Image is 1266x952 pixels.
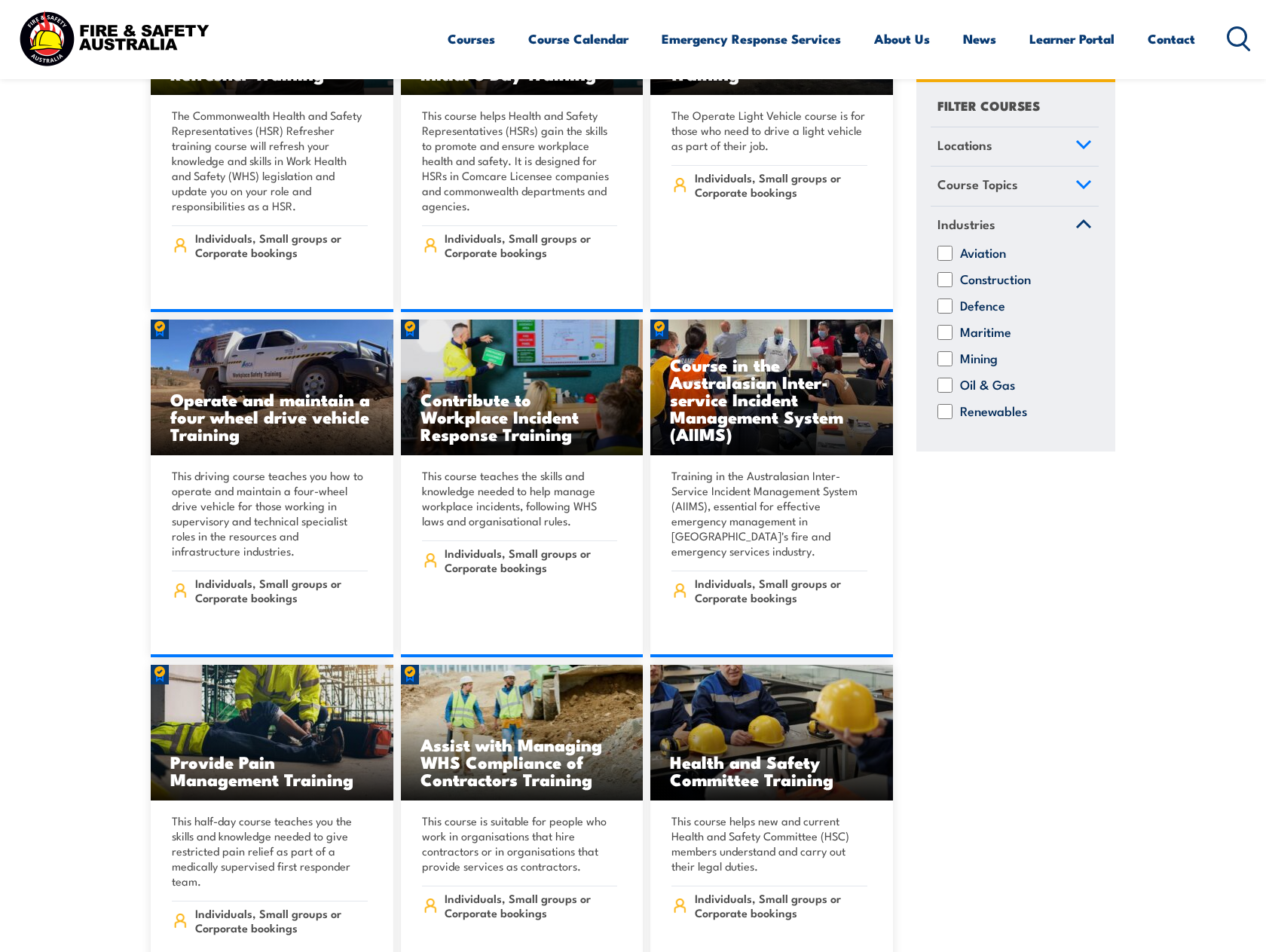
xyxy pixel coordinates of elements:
[401,320,644,455] a: Contribute to Workplace Incident Response Training
[151,320,393,455] a: Operate and maintain a four wheel drive vehicle Training
[422,813,618,874] p: This course is suitable for people who work in organisations that hire contractors or in organisa...
[195,906,368,935] span: Individuals, Small groups or Corporate bookings
[931,207,1099,246] a: Industries
[151,665,393,800] img: Provide Pain Management Training
[170,753,374,788] h3: Provide Pain Management Training
[420,30,624,82] h3: Comcare Health & Safety Representative Initial 5 Day Training
[670,753,873,788] h3: Health and Safety Committee Training
[401,665,644,800] a: Assist with Managing WHS Compliance of Contractors Training
[937,135,992,155] span: Locations
[1148,19,1195,59] a: Contact
[650,665,893,800] img: Health and Safety Committee Training
[960,272,1031,287] label: Construction
[960,246,1006,261] label: Aviation
[650,320,893,455] img: Course in the Australasian Inter-service Incident Management System (AIIMS) TRAINING
[671,813,867,874] p: This course helps new and current Health and Safety Committee (HSC) members understand and carry ...
[445,231,617,259] span: Individuals, Small groups or Corporate bookings
[172,108,368,213] p: The Commonwealth Health and Safety Representatives (HSR) Refresher training course will refresh y...
[671,468,867,559] p: Training in the Australasian Inter-Service Incident Management System (AIIMS), essential for effe...
[170,30,374,82] h3: Comcare Health & Safety Representative Refresher Training
[662,19,841,59] a: Emergency Response Services
[695,891,867,920] span: Individuals, Small groups or Corporate bookings
[960,378,1015,393] label: Oil & Gas
[937,95,1040,115] h4: FILTER COURSES
[422,468,618,528] p: This course teaches the skills and knowledge needed to help manage workplace incidents, following...
[401,320,644,455] img: Contribute to Workplace Incident Response TRAINING (1)
[874,19,930,59] a: About Us
[195,576,368,605] span: Individuals, Small groups or Corporate bookings
[448,19,495,59] a: Courses
[670,47,873,82] h3: Operate a Light Vehicle Training
[650,320,893,455] a: Course in the Australasian Inter-service Incident Management System (AIIMS)
[420,390,624,442] h3: Contribute to Workplace Incident Response Training
[172,813,368,889] p: This half-day course teaches you the skills and knowledge needed to give restricted pain relief a...
[422,108,618,213] p: This course helps Health and Safety Representatives (HSRs) gain the skills to promote and ensure ...
[420,736,624,788] h3: Assist with Managing WHS Compliance of Contractors Training
[695,576,867,605] span: Individuals, Small groups or Corporate bookings
[195,231,368,259] span: Individuals, Small groups or Corporate bookings
[671,108,867,153] p: The Operate Light Vehicle course is for those who need to drive a light vehicle as part of their ...
[172,468,368,559] p: This driving course teaches you how to operate and maintain a four-wheel drive vehicle for those ...
[170,390,374,442] h3: Operate and maintain a four wheel drive vehicle Training
[931,167,1099,207] a: Course Topics
[695,170,867,199] span: Individuals, Small groups or Corporate bookings
[960,298,1005,314] label: Defence
[931,127,1099,167] a: Locations
[1029,19,1115,59] a: Learner Portal
[445,891,617,920] span: Individuals, Small groups or Corporate bookings
[401,665,644,800] img: Assist with Managing WHS Compliance of Contractors
[960,404,1027,419] label: Renewables
[670,356,873,442] h3: Course in the Australasian Inter-service Incident Management System (AIIMS)
[960,351,998,366] label: Mining
[151,320,393,455] img: Operate and Maintain a Four Wheel Drive Vehicle TRAINING (1)
[528,19,628,59] a: Course Calendar
[960,325,1011,340] label: Maritime
[937,175,1018,195] span: Course Topics
[445,546,617,574] span: Individuals, Small groups or Corporate bookings
[963,19,996,59] a: News
[937,214,995,234] span: Industries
